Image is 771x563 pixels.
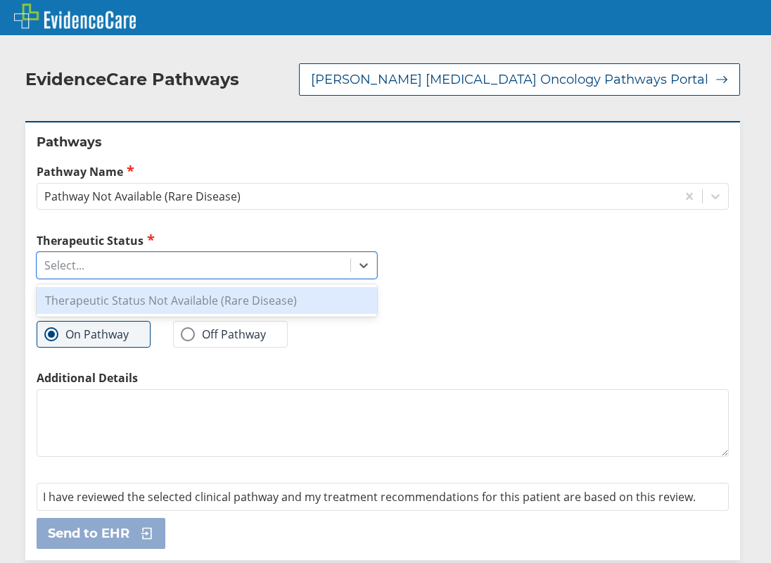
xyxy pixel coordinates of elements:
[37,163,729,179] label: Pathway Name
[44,327,129,341] label: On Pathway
[44,258,84,273] div: Select...
[311,71,708,88] span: [PERSON_NAME] [MEDICAL_DATA] Oncology Pathways Portal
[48,525,129,542] span: Send to EHR
[37,370,729,386] label: Additional Details
[37,134,729,151] h2: Pathways
[43,489,696,505] span: I have reviewed the selected clinical pathway and my treatment recommendations for this patient a...
[37,518,165,549] button: Send to EHR
[37,232,377,248] label: Therapeutic Status
[25,69,239,90] h2: EvidenceCare Pathways
[299,63,740,96] button: [PERSON_NAME] [MEDICAL_DATA] Oncology Pathways Portal
[181,327,266,341] label: Off Pathway
[44,189,241,204] div: Pathway Not Available (Rare Disease)
[37,287,377,314] div: Therapeutic Status Not Available (Rare Disease)
[14,4,136,29] img: EvidenceCare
